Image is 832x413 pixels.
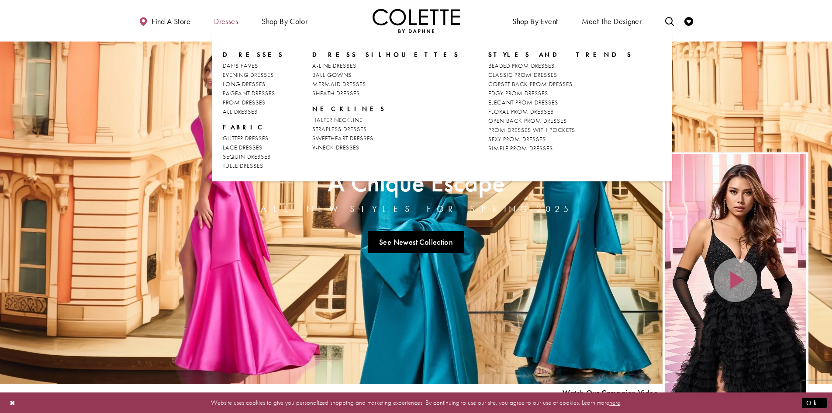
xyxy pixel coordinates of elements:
span: Dresses [212,9,240,33]
span: DRESS SILHOUETTES [312,50,459,59]
span: HALTER NECKLINE [312,116,362,124]
span: A-LINE DRESSES [312,62,356,69]
a: PROM DRESSES [223,98,284,107]
a: DAF'S FAVES [223,61,284,70]
span: Shop by color [259,9,310,33]
a: Toggle search [663,9,676,33]
span: NECKLINES [312,104,459,113]
span: EDGY PROM DRESSES [488,89,548,97]
span: SWEETHEART DRESSES [312,134,373,142]
span: PAGEANT DRESSES [223,89,275,97]
span: SIMPLE PROM DRESSES [488,144,553,152]
a: PAGEANT DRESSES [223,89,284,98]
button: Submit Dialog [802,397,827,408]
span: PROM DRESSES WITH POCKETS [488,126,575,134]
p: Website uses cookies to give you personalized shopping and marketing experiences. By continuing t... [63,397,769,409]
span: NECKLINES [312,104,386,113]
a: FLORAL PROM DRESSES [488,107,633,116]
a: OPEN BACK PROM DRESSES [488,116,633,125]
a: CORSET BACK PROM DRESSES [488,80,633,89]
a: EDGY PROM DRESSES [488,89,633,98]
span: TULLE DRESSES [223,162,263,170]
a: Visit Home Page [373,9,460,33]
span: Shop By Event [510,9,560,33]
span: STYLES AND TRENDS [488,50,633,59]
span: BALL GOWNS [312,71,352,79]
a: Meet the designer [580,9,644,33]
span: Dresses [223,50,284,59]
a: TULLE DRESSES [223,161,284,170]
a: Check Wishlist [682,9,695,33]
a: SIMPLE PROM DRESSES [488,144,633,153]
span: LONG DRESSES [223,80,266,88]
span: SHEATH DRESSES [312,89,360,97]
a: SHEATH DRESSES [312,89,459,98]
a: MERMAID DRESSES [312,80,459,89]
span: LACE DRESSES [223,143,262,151]
span: V-NECK DRESSES [312,143,359,151]
span: Find a store [152,17,190,26]
a: ALL DRESSES [223,107,284,116]
button: Close Dialog [5,395,20,410]
a: Find a store [137,9,193,33]
a: SEXY PROM DRESSES [488,135,633,144]
span: SEQUIN DRESSES [223,153,271,160]
a: HALTER NECKLINE [312,115,459,125]
span: Dresses [214,17,238,26]
span: GLITTER DRESSES [223,134,269,142]
span: BEADED PROM DRESSES [488,62,555,69]
span: ALL DRESSES [223,108,258,115]
span: STRAPLESS DRESSES [312,125,367,133]
a: BEADED PROM DRESSES [488,61,633,70]
span: FLORAL PROM DRESSES [488,108,554,115]
a: PROM DRESSES WITH POCKETS [488,125,633,135]
span: OPEN BACK PROM DRESSES [488,117,567,125]
span: FABRIC [223,123,266,132]
img: Colette by Daphne [373,9,460,33]
span: EVENING DRESSES [223,71,274,79]
a: ELEGANT PROM DRESSES [488,98,633,107]
span: Meet the designer [582,17,642,26]
span: SEXY PROM DRESSES [488,135,546,143]
a: LACE DRESSES [223,143,284,152]
span: PROM DRESSES [223,98,266,106]
a: SEQUIN DRESSES [223,152,284,161]
a: A-LINE DRESSES [312,61,459,70]
a: V-NECK DRESSES [312,143,459,152]
span: Play Slide #15 Video [562,389,658,397]
span: MERMAID DRESSES [312,80,366,88]
ul: Slider Links [258,228,574,257]
a: STRAPLESS DRESSES [312,125,459,134]
a: CLASSIC PROM DRESSES [488,70,633,80]
a: EVENING DRESSES [223,70,284,80]
span: DAF'S FAVES [223,62,258,69]
span: ELEGANT PROM DRESSES [488,98,558,106]
span: CORSET BACK PROM DRESSES [488,80,573,88]
span: FABRIC [223,123,284,132]
a: SWEETHEART DRESSES [312,134,459,143]
span: Shop by color [262,17,307,26]
a: LONG DRESSES [223,80,284,89]
a: See Newest Collection A Chique Escape All New Styles For Spring 2025 [368,231,465,253]
a: here [609,398,620,407]
a: GLITTER DRESSES [223,134,284,143]
a: BALL GOWNS [312,70,459,80]
span: CLASSIC PROM DRESSES [488,71,557,79]
span: Shop By Event [512,17,558,26]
